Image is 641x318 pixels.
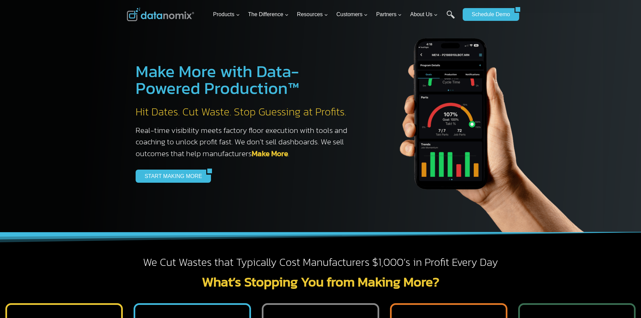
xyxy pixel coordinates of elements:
[136,63,354,97] h1: Make More with Data-Powered Production™
[136,105,354,119] h2: Hit Dates. Cut Waste. Stop Guessing at Profits.
[248,10,289,19] span: The Difference
[368,13,603,232] img: The Datanoix Mobile App available on Android and iOS Devices
[3,199,111,315] iframe: Popup CTA
[127,255,514,270] h2: We Cut Wastes that Typically Cost Manufacturers $1,000’s in Profit Every Day
[463,8,514,21] a: Schedule Demo
[297,10,328,19] span: Resources
[252,148,288,159] a: Make More
[136,170,207,182] a: START MAKING MORE
[336,10,368,19] span: Customers
[210,4,459,26] nav: Primary Navigation
[410,10,438,19] span: About Us
[127,275,514,288] h2: What’s Stopping You from Making More?
[447,10,455,26] a: Search
[213,10,240,19] span: Products
[136,125,354,160] h3: Real-time visibility meets factory floor execution with tools and coaching to unlock profit fast....
[127,8,194,21] img: Datanomix
[376,10,402,19] span: Partners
